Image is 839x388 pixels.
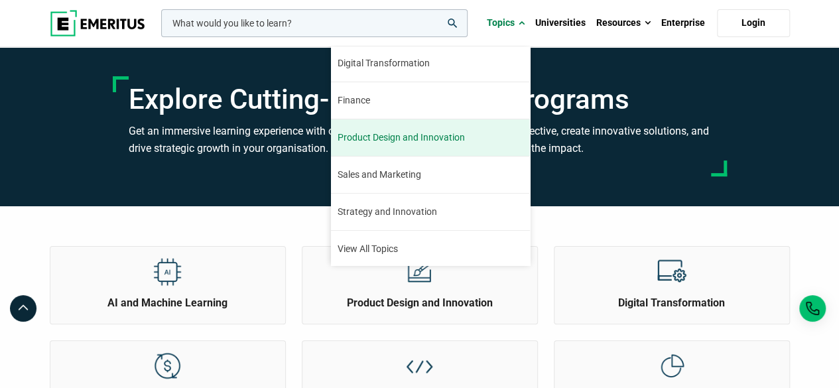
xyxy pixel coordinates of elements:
[657,257,686,287] img: Explore Topics
[331,194,530,230] a: Strategy and Innovation
[153,257,182,287] img: Explore Topics
[161,9,468,37] input: woocommerce-product-search-field-0
[331,119,530,156] a: Product Design and Innovation
[657,351,686,381] img: Explore Topics
[554,247,789,310] a: Explore Topics Digital Transformation
[331,45,530,82] a: Digital Transformation
[129,123,711,157] h3: Get an immersive learning experience with our range of programs. Broaden your perspective, create...
[338,131,465,145] span: Product Design and Innovation
[338,205,437,219] span: Strategy and Innovation
[302,247,537,310] a: Explore Topics Product Design and Innovation
[331,157,530,193] a: Sales and Marketing
[306,296,534,310] h2: Product Design and Innovation
[54,296,282,310] h2: AI and Machine Learning
[338,56,430,70] span: Digital Transformation
[338,94,370,107] span: Finance
[331,231,530,267] a: View All Topics
[338,168,421,182] span: Sales and Marketing
[129,83,711,116] h1: Explore Cutting-Edge Training Programs
[558,296,786,310] h2: Digital Transformation
[405,351,434,381] img: Explore Topics
[717,9,790,37] a: Login
[153,351,182,381] img: Explore Topics
[50,247,285,310] a: Explore Topics AI and Machine Learning
[405,257,434,287] img: Explore Topics
[331,82,530,119] a: Finance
